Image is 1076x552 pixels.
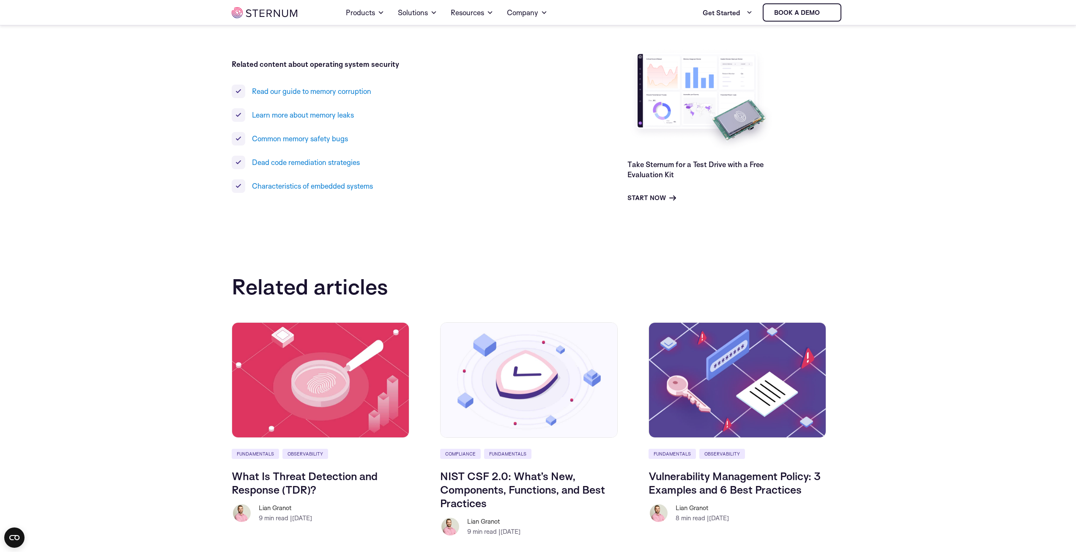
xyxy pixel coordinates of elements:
[252,158,360,167] a: Dead code remediation strategies
[252,134,348,143] a: Common memory safety bugs
[398,1,437,25] a: Solutions
[703,4,753,21] a: Get Started
[501,528,520,536] span: [DATE]
[676,503,729,514] h6: Lian Granot
[259,503,312,514] h6: Lian Granot
[292,514,312,522] span: [DATE]
[676,514,729,524] p: min read |
[346,1,384,25] a: Products
[649,449,696,459] a: Fundamentals
[627,47,775,153] img: Take Sternum for a Test Drive with a Free Evaluation Kit
[232,60,399,69] strong: Related content about operating system security
[709,514,729,522] span: [DATE]
[507,1,548,25] a: Company
[282,449,328,459] a: Observability
[649,503,669,524] img: Lian Granot
[252,110,354,119] a: Learn more about memory leaks
[649,470,821,497] a: Vulnerability Management Policy: 3 Examples and 6 Best Practices
[4,527,25,548] button: Open CMP widget
[823,9,830,16] img: sternum iot
[259,514,312,524] p: min read |
[484,449,531,459] a: Fundamentals
[252,181,373,190] a: Characteristics of embedded systems
[232,274,845,299] h2: Related articles
[232,503,252,524] img: Lian Granot
[763,3,841,22] a: Book a demo
[627,193,676,203] a: Start Now
[440,517,460,537] img: Lian Granot
[440,322,618,438] img: NIST CSF 2.0: What’s New, Components, Functions, and Best Practices
[467,528,471,536] span: 9
[232,7,297,18] img: sternum iot
[440,470,605,510] a: NIST CSF 2.0: What’s New, Components, Functions, and Best Practices
[259,514,263,522] span: 9
[232,322,409,438] img: What Is Threat Detection and Response (TDR)?
[440,449,481,459] a: Compliance
[699,449,745,459] a: Observability
[676,514,679,522] span: 8
[451,1,493,25] a: Resources
[232,470,378,497] a: What Is Threat Detection and Response (TDR)?
[252,87,371,96] a: Read our guide to memory corruption
[467,527,520,537] p: min read |
[467,517,520,527] h6: Lian Granot
[232,449,279,459] a: Fundamentals
[627,160,764,179] a: Take Sternum for a Test Drive with a Free Evaluation Kit
[649,322,826,438] img: Vulnerability Management Policy: 3 Examples and 6 Best Practices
